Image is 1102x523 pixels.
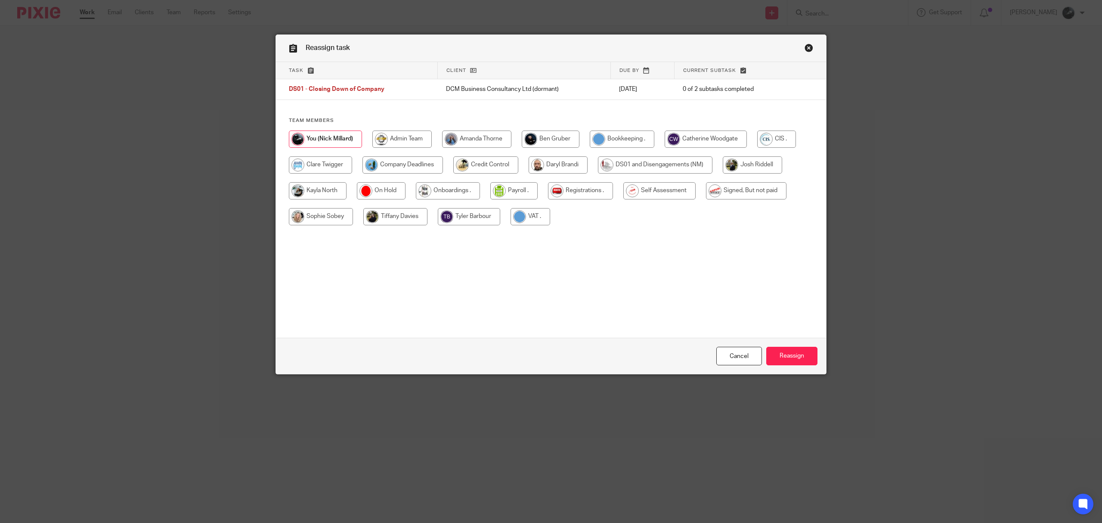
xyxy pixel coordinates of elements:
span: Current subtask [683,68,736,73]
span: Client [446,68,466,73]
a: Close this dialog window [716,347,762,365]
td: 0 of 2 subtasks completed [674,79,792,100]
p: DCM Business Consultancy Ltd (dormant) [446,85,602,93]
span: Due by [619,68,639,73]
a: Close this dialog window [805,44,813,55]
p: [DATE] [619,85,666,93]
h4: Team members [289,117,813,124]
span: DS01 - Closing Down of Company [289,87,384,93]
span: Reassign task [306,44,350,51]
input: Reassign [766,347,817,365]
span: Task [289,68,303,73]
